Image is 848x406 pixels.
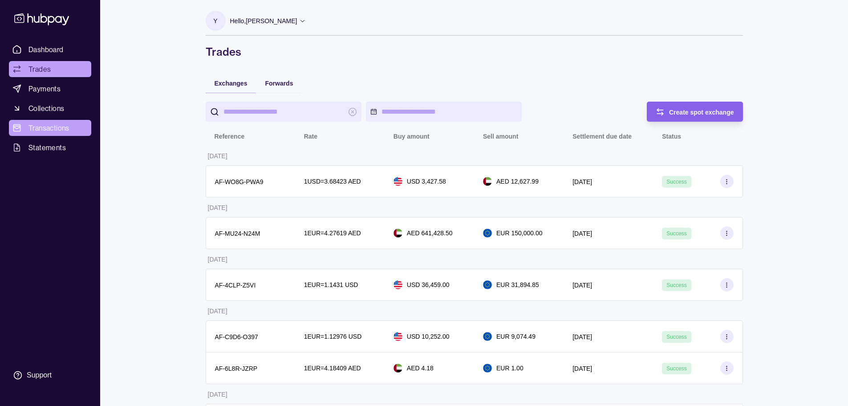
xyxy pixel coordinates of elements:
p: USD 3,427.58 [407,176,446,186]
a: Collections [9,100,91,116]
h1: Trades [206,45,743,59]
p: Rate [304,133,317,140]
p: [DATE] [572,178,592,185]
p: USD 10,252.00 [407,332,450,341]
span: Trades [28,64,51,74]
p: Y [213,16,217,26]
p: AF-C9D6-O397 [215,333,258,340]
p: USD 36,459.00 [407,280,450,290]
span: Success [666,282,686,288]
img: ae [394,229,402,238]
a: Support [9,366,91,385]
p: [DATE] [572,333,592,340]
span: Success [666,334,686,340]
p: AF-4CLP-Z5VI [215,282,256,289]
span: Statements [28,142,66,153]
p: 1 EUR = 1.1431 USD [304,280,358,290]
input: search [223,102,344,122]
p: 1 USD = 3.68423 AED [304,176,361,186]
span: Exchanges [215,80,248,87]
img: ae [483,177,492,186]
p: AED 4.18 [407,363,434,373]
p: [DATE] [572,365,592,372]
a: Trades [9,61,91,77]
p: EUR 9,074.49 [496,332,536,341]
a: Transactions [9,120,91,136]
p: [DATE] [208,204,227,211]
span: Transactions [28,123,69,133]
span: Forwards [265,80,293,87]
span: Payments [28,83,61,94]
span: Dashboard [28,44,64,55]
div: Support [27,370,52,380]
img: ae [394,364,402,373]
p: Hello, [PERSON_NAME] [230,16,297,26]
p: [DATE] [208,256,227,263]
span: Success [666,230,686,237]
p: 1 EUR = 4.18409 AED [304,363,361,373]
button: Create spot exchange [647,102,743,122]
p: AED 641,428.50 [407,228,453,238]
p: [DATE] [208,308,227,315]
p: Buy amount [394,133,430,140]
span: Success [666,365,686,372]
p: Reference [215,133,245,140]
img: eu [483,229,492,238]
p: [DATE] [208,391,227,398]
p: EUR 150,000.00 [496,228,543,238]
span: Success [666,179,686,185]
img: us [394,177,402,186]
p: Sell amount [483,133,518,140]
p: AED 12,627.99 [496,176,539,186]
p: 1 EUR = 4.27619 AED [304,228,361,238]
p: 1 EUR = 1.12976 USD [304,332,362,341]
p: AF-6L8R-JZRP [215,365,258,372]
span: Collections [28,103,64,114]
img: us [394,280,402,289]
img: us [394,332,402,341]
p: EUR 31,894.85 [496,280,539,290]
p: Status [662,133,681,140]
p: [DATE] [572,282,592,289]
img: eu [483,332,492,341]
p: EUR 1.00 [496,363,523,373]
img: eu [483,280,492,289]
img: eu [483,364,492,373]
p: AF-WO8G-PWA9 [215,178,264,185]
p: Settlement due date [572,133,632,140]
a: Dashboard [9,41,91,57]
span: Create spot exchange [669,109,734,116]
p: [DATE] [208,152,227,160]
a: Payments [9,81,91,97]
a: Statements [9,139,91,156]
p: AF-MU24-N24M [215,230,260,237]
p: [DATE] [572,230,592,237]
